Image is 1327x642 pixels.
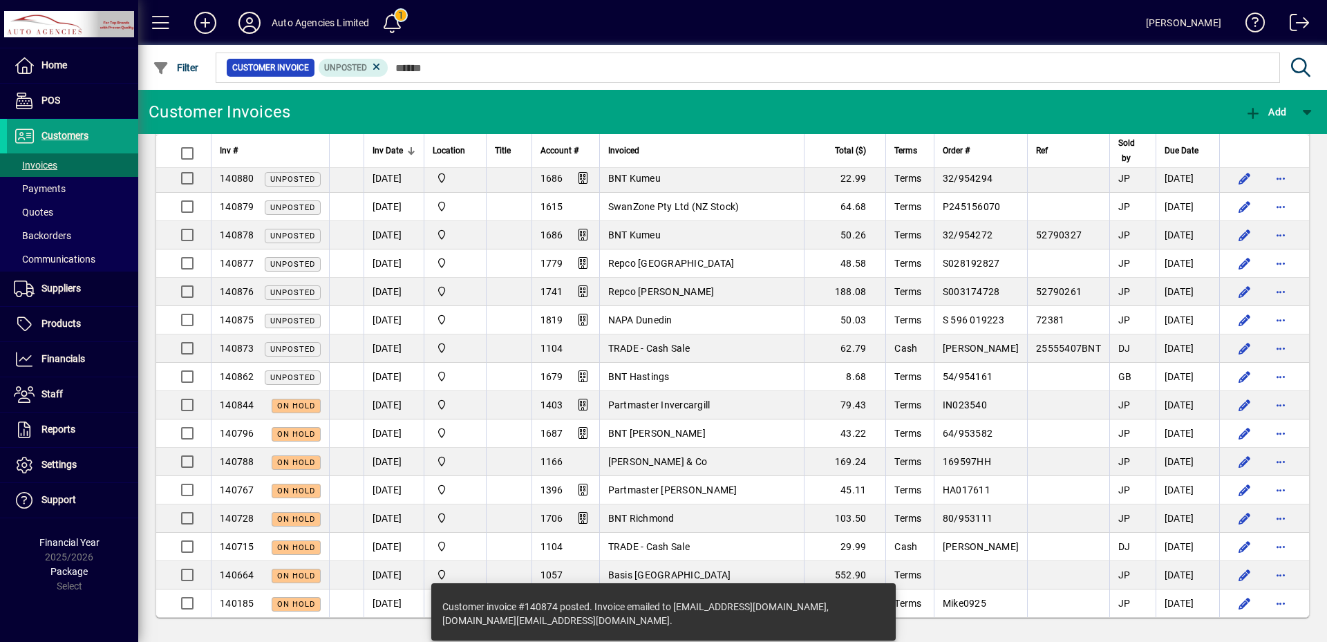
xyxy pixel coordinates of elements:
[540,513,563,524] span: 1706
[41,494,76,505] span: Support
[220,286,254,297] span: 140876
[1165,143,1211,158] div: Due Date
[1165,143,1198,158] span: Due Date
[364,476,424,504] td: [DATE]
[1270,479,1292,501] button: More options
[804,221,885,249] td: 50.26
[540,541,563,552] span: 1104
[804,391,885,419] td: 79.43
[220,371,254,382] span: 140862
[373,143,403,158] span: Inv Date
[943,143,1019,158] div: Order #
[433,312,478,328] span: Rangiora
[433,426,478,441] span: Rangiora
[1118,258,1131,269] span: JP
[14,254,95,265] span: Communications
[608,286,715,297] span: Repco [PERSON_NAME]
[364,221,424,249] td: [DATE]
[804,363,885,391] td: 8.68
[1118,286,1131,297] span: JP
[220,201,254,212] span: 140879
[943,541,1019,552] span: [PERSON_NAME]
[7,48,138,83] a: Home
[894,371,921,382] span: Terms
[1118,229,1131,240] span: JP
[1146,12,1221,34] div: [PERSON_NAME]
[1118,598,1131,609] span: JP
[1234,167,1256,189] button: Edit
[7,342,138,377] a: Financials
[540,343,563,354] span: 1104
[1234,564,1256,586] button: Edit
[41,283,81,294] span: Suppliers
[41,318,81,329] span: Products
[1270,451,1292,473] button: More options
[804,193,885,221] td: 64.68
[1270,366,1292,388] button: More options
[14,230,71,241] span: Backorders
[540,428,563,439] span: 1687
[1156,221,1219,249] td: [DATE]
[149,55,203,80] button: Filter
[277,458,315,467] span: On hold
[1234,281,1256,303] button: Edit
[894,143,917,158] span: Terms
[1234,366,1256,388] button: Edit
[364,533,424,561] td: [DATE]
[433,454,478,469] span: Rangiora
[608,343,690,354] span: TRADE - Cash Sale
[495,143,523,158] div: Title
[813,143,878,158] div: Total ($)
[1118,135,1147,166] div: Sold by
[220,143,238,158] span: Inv #
[1156,306,1219,334] td: [DATE]
[804,164,885,193] td: 22.99
[894,428,921,439] span: Terms
[1118,371,1132,382] span: GB
[7,307,138,341] a: Products
[943,484,990,495] span: HA017611
[1234,422,1256,444] button: Edit
[1234,479,1256,501] button: Edit
[220,513,254,524] span: 140728
[608,143,639,158] span: Invoiced
[943,428,992,439] span: 64/953582
[270,203,315,212] span: Unposted
[608,569,731,580] span: Basis [GEOGRAPHIC_DATA]
[1118,569,1131,580] span: JP
[894,286,921,297] span: Terms
[540,371,563,382] span: 1679
[7,272,138,306] a: Suppliers
[1270,337,1292,359] button: More options
[41,459,77,470] span: Settings
[608,428,706,439] span: BNT [PERSON_NAME]
[220,229,254,240] span: 140878
[608,258,735,269] span: Repco [GEOGRAPHIC_DATA]
[220,314,254,325] span: 140875
[1156,419,1219,448] td: [DATE]
[270,232,315,240] span: Unposted
[270,317,315,325] span: Unposted
[220,541,254,552] span: 140715
[804,419,885,448] td: 43.22
[277,572,315,580] span: On hold
[1234,337,1256,359] button: Edit
[1036,343,1101,354] span: 25555407BNT
[7,84,138,118] a: POS
[364,391,424,419] td: [DATE]
[433,567,478,583] span: Rangiora
[894,484,921,495] span: Terms
[1118,173,1131,184] span: JP
[1234,224,1256,246] button: Edit
[7,177,138,200] a: Payments
[1270,281,1292,303] button: More options
[540,173,563,184] span: 1686
[1118,541,1131,552] span: DJ
[1156,164,1219,193] td: [DATE]
[1118,201,1131,212] span: JP
[220,598,254,609] span: 140185
[41,353,85,364] span: Financials
[894,314,921,325] span: Terms
[540,484,563,495] span: 1396
[324,63,367,73] span: Unposted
